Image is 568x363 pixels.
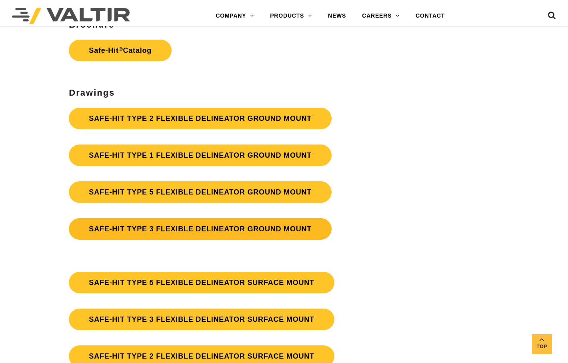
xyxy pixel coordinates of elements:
sup: ® [119,46,123,52]
img: Valtir [12,8,130,24]
a: PRODUCTS [262,8,320,24]
strong: Brochure [69,20,114,30]
a: SAFE-HIT TYPE 3 FLEXIBLE DELINEATOR GROUND MOUNT [69,218,332,240]
a: SAFE-HIT TYPE 2 FLEXIBLE DELINEATOR GROUND MOUNT [69,108,332,129]
a: SAFE-HIT TYPE 5 FLEXIBLE DELINEATOR GROUND MOUNT [69,181,332,203]
a: CAREERS [354,8,408,24]
a: SAFE-HIT TYPE 5 FLEXIBLE DELINEATOR SURFACE MOUNT [69,272,334,293]
a: SAFE-HIT TYPE 1 FLEXIBLE DELINEATOR GROUND MOUNT [69,144,332,166]
a: SAFE-HIT TYPE 3 FLEXIBLE DELINEATOR SURFACE MOUNT [69,309,334,330]
strong: Drawings [69,88,115,98]
a: CONTACT [408,8,453,24]
a: Safe-Hit®Catalog [69,40,172,61]
span: Top [532,342,552,351]
a: NEWS [320,8,354,24]
a: Top [532,334,552,354]
a: COMPANY [208,8,262,24]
